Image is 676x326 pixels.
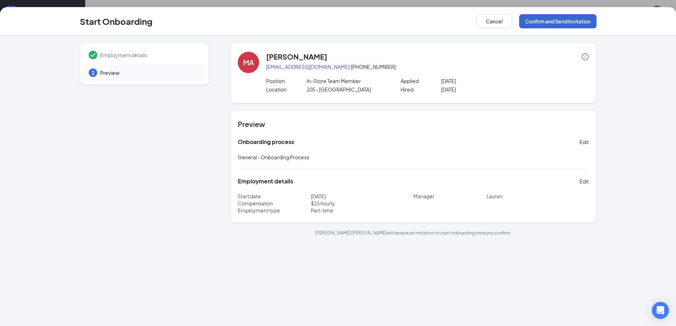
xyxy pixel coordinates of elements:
[100,69,199,76] span: Preview
[441,77,522,84] p: [DATE]
[80,15,153,27] h3: Start Onboarding
[311,200,413,207] p: $ 15 hourly
[238,177,293,185] h5: Employment details
[579,178,589,185] span: Edit
[92,69,94,76] span: 2
[230,230,596,236] p: [PERSON_NAME] [PERSON_NAME] will receive an invitation to start onboarding once you confirm.
[266,77,307,84] p: Position
[579,176,589,187] button: Edit
[266,52,327,62] h4: [PERSON_NAME]
[413,193,487,200] p: Manager
[243,57,254,67] div: MA
[238,119,589,129] h4: Preview
[579,136,589,148] button: Edit
[477,14,512,28] button: Cancel
[519,14,597,28] button: Confirm and Send Invitation
[266,63,350,70] a: [EMAIL_ADDRESS][DOMAIN_NAME]
[652,302,669,319] div: Open Intercom Messenger
[582,53,589,60] span: info-circle
[311,207,413,214] p: Part-time
[401,86,441,93] p: Hired
[401,77,441,84] p: Applied
[89,51,97,59] svg: Checkmark
[238,207,311,214] p: Employment type
[441,86,522,93] p: [DATE]
[307,86,387,93] p: 105 - [GEOGRAPHIC_DATA]
[579,138,589,145] span: Edit
[266,86,307,93] p: Location
[238,200,311,207] p: Compensation
[307,77,387,84] p: In-Store Team Member
[266,63,589,70] p: · [PHONE_NUMBER]
[238,138,294,146] h5: Onboarding process
[311,193,413,200] p: [DATE]
[238,154,309,160] span: General - Onboarding Process
[238,193,311,200] p: Start date
[487,193,589,200] p: Lauren
[100,51,199,59] span: Employment details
